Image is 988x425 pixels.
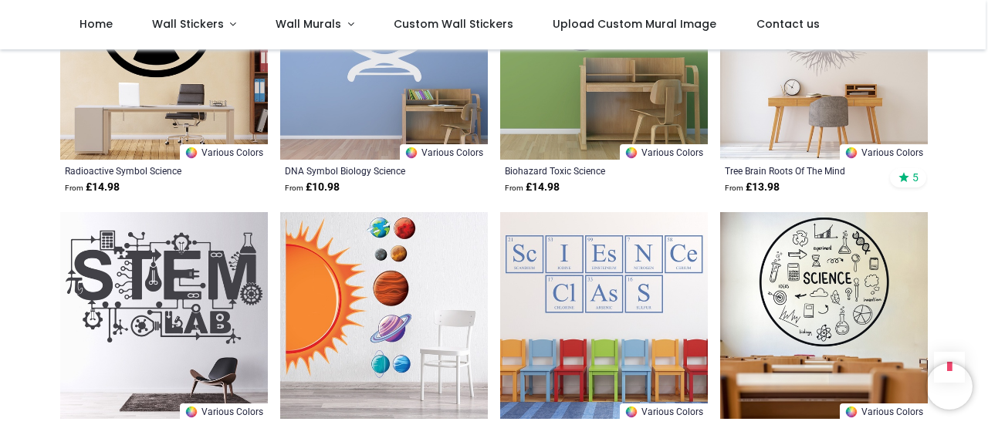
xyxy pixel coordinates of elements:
span: From [725,184,743,192]
a: Various Colors [400,144,488,160]
a: Biohazard Toxic Science [505,164,663,177]
span: Wall Murals [276,16,341,32]
img: Color Wheel [844,146,858,160]
a: Various Colors [620,144,708,160]
a: Various Colors [840,403,928,419]
img: Color Wheel [624,146,638,160]
a: Various Colors [840,144,928,160]
strong: £ 13.98 [725,180,780,195]
a: DNA Symbol Biology Science [285,164,443,177]
img: Color Wheel [404,146,418,160]
img: Color Wheel [184,146,198,160]
span: Upload Custom Mural Image [553,16,716,32]
span: Contact us [756,16,820,32]
img: Color Wheel [844,405,858,419]
strong: £ 14.98 [65,180,120,195]
span: From [505,184,523,192]
a: Radioactive Symbol Science [65,164,223,177]
strong: £ 10.98 [285,180,340,195]
img: Color Wheel [184,405,198,419]
span: From [285,184,303,192]
a: Various Colors [180,144,268,160]
img: Color Wheel [624,405,638,419]
iframe: Brevo live chat [926,363,973,410]
span: 5 [912,170,919,184]
span: From [65,184,83,192]
a: Various Colors [620,403,708,419]
span: Custom Wall Stickers [394,16,513,32]
strong: £ 14.98 [505,180,560,195]
span: Wall Stickers [152,16,224,32]
a: Various Colors [180,403,268,419]
img: STEM Lab Science Classroom Wall Sticker [60,212,268,420]
img: Sun & Planets Science Classroom School Wall Sticker [280,212,488,420]
span: Home [80,16,113,32]
a: Tree Brain Roots Of The Mind [725,164,883,177]
img: Science Icons Science Classroom Wall Sticker [720,212,928,420]
img: Science Class Periodic Table Of Elements Wall Sticker [500,212,708,420]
